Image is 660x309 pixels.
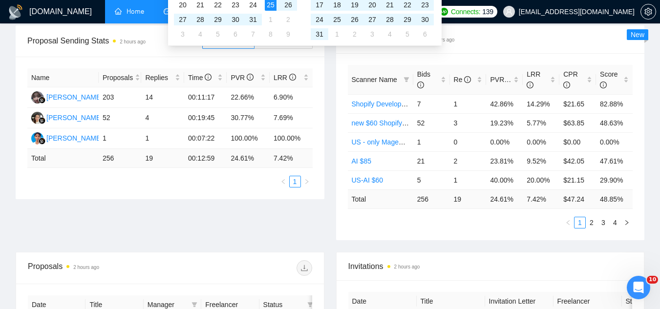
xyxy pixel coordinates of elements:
td: 14 [141,87,184,108]
span: 10 [647,276,658,284]
span: Time [188,74,212,82]
div: 26 [349,14,361,25]
div: 31 [247,14,259,25]
td: 7.42 % [270,149,313,168]
span: info-circle [417,82,424,88]
td: 1 [141,128,184,149]
li: Previous Page [562,217,574,228]
td: Total [348,189,413,208]
span: left [280,179,286,185]
span: LRR [527,70,540,89]
td: 2025-08-03 [174,27,192,41]
button: left [277,176,289,187]
div: 28 [384,14,396,25]
img: gigradar-bm.png [39,117,45,124]
span: left [565,220,571,226]
img: LA [31,112,43,124]
td: 30.77% [227,108,270,128]
td: 2025-09-01 [328,27,346,41]
a: 4 [610,217,620,228]
div: 6 [230,28,241,40]
div: 1 [265,14,277,25]
td: Total [27,149,99,168]
div: 1 [331,28,343,40]
span: Replies [145,72,173,83]
td: 6.90% [270,87,313,108]
td: 2025-07-27 [174,12,192,27]
td: 1 [450,170,487,189]
td: 52 [99,108,142,128]
li: Next Page [621,217,633,228]
div: 4 [384,28,396,40]
span: info-circle [289,74,296,81]
span: filter [192,302,197,308]
span: Proposal Sending Stats [27,35,202,47]
th: Replies [141,68,184,87]
div: 3 [366,28,378,40]
th: Proposals [99,68,142,87]
span: Scanner Name [352,76,397,83]
td: 5.77% [523,113,559,132]
td: 48.85 % [596,189,633,208]
td: 2025-08-24 [311,12,328,27]
span: PVR [490,76,513,83]
td: 7.42 % [523,189,559,208]
div: 30 [419,14,431,25]
span: Connects: [451,6,480,17]
div: 7 [247,28,259,40]
td: 2025-09-03 [363,27,381,41]
time: 2 hours ago [73,265,99,270]
td: 2025-07-31 [244,12,262,27]
td: 48.63% [596,113,633,132]
div: 25 [331,14,343,25]
span: right [624,220,630,226]
div: 27 [366,14,378,25]
div: 27 [177,14,189,25]
a: new $60 Shopify Development [352,119,445,127]
td: 2025-07-29 [209,12,227,27]
span: user [506,8,512,15]
td: 0 [450,132,487,151]
button: right [301,176,313,187]
span: Score [600,70,618,89]
td: 22.66% [227,87,270,108]
td: 2025-08-02 [279,12,297,27]
div: 28 [194,14,206,25]
span: setting [641,8,656,16]
li: Previous Page [277,176,289,187]
a: A[PERSON_NAME] [31,134,103,142]
td: $21.15 [559,170,596,189]
a: LA[PERSON_NAME] [31,113,103,121]
td: $42.05 [559,151,596,170]
a: 1 [575,217,585,228]
td: 23.81% [486,151,523,170]
button: right [621,217,633,228]
td: 2025-08-07 [244,27,262,41]
td: 24.61 % [227,149,270,168]
td: 82.88% [596,94,633,113]
td: 24.61 % [486,189,523,208]
td: 19 [141,149,184,168]
td: 100.00% [227,128,270,149]
time: 2 hours ago [429,37,455,42]
div: 6 [419,28,431,40]
td: 00:12:59 [184,149,227,168]
a: US-AI $60 [352,176,383,184]
td: 2025-08-31 [311,27,328,41]
div: 8 [265,28,277,40]
td: 2025-08-08 [262,27,279,41]
td: 2025-08-29 [399,12,416,27]
td: $21.65 [559,94,596,113]
span: Bids [417,70,430,89]
span: filter [402,72,411,87]
li: 1 [574,217,586,228]
td: 2025-08-30 [416,12,434,27]
td: 2025-08-26 [346,12,363,27]
button: setting [640,4,656,20]
td: 00:07:22 [184,128,227,149]
td: 1 [99,128,142,149]
a: 1 [290,176,300,187]
td: 2025-08-04 [192,27,209,41]
span: info-circle [205,74,212,81]
div: 2 [282,14,294,25]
